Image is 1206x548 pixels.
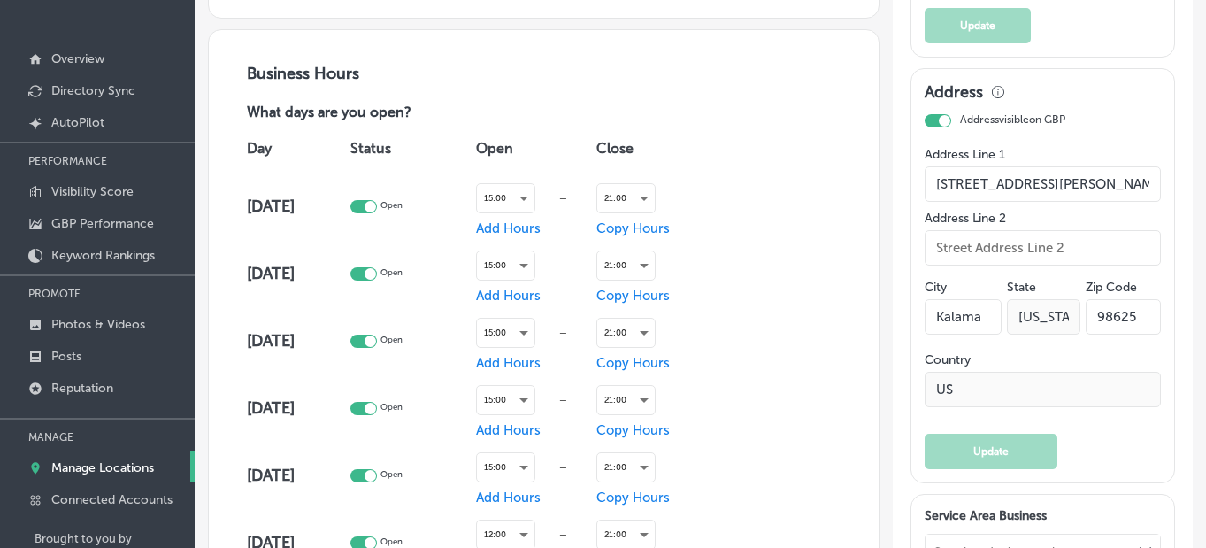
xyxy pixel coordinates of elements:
p: Overview [51,51,104,66]
span: Add Hours [476,490,541,506]
div: 21:00 [597,187,655,211]
input: NY [1007,299,1081,335]
th: Open [472,123,592,173]
span: Add Hours [476,355,541,371]
p: Keyword Rankings [51,248,155,263]
th: Close [592,123,695,173]
th: Status [346,123,471,173]
div: — [535,395,592,405]
p: Open [380,200,403,213]
label: City [925,280,947,295]
h4: [DATE] [247,466,347,485]
p: Directory Sync [51,83,135,98]
p: GBP Performance [51,216,154,231]
span: Add Hours [476,220,541,236]
h4: [DATE] [247,197,347,216]
p: AutoPilot [51,115,104,130]
label: Address Line 2 [925,211,1161,226]
input: City [925,299,1002,335]
div: — [535,529,592,540]
span: Add Hours [476,288,541,304]
div: 15:00 [477,187,534,211]
label: State [1007,280,1036,295]
div: 12:00 [477,523,534,547]
span: Add Hours [476,422,541,438]
p: Manage Locations [51,460,154,475]
span: Copy Hours [596,355,670,371]
button: Update [925,434,1057,469]
h4: [DATE] [247,264,347,283]
h3: Address [925,82,983,102]
div: 15:00 [477,456,534,480]
div: 21:00 [597,389,655,413]
label: Zip Code [1086,280,1137,295]
button: Update [925,8,1031,43]
div: 21:00 [597,254,655,278]
span: Copy Hours [596,422,670,438]
p: Address visible on GBP [960,113,1065,126]
p: Posts [51,349,81,364]
input: Zip Code [1086,299,1161,335]
span: Copy Hours [596,288,670,304]
span: Copy Hours [596,220,670,236]
div: — [535,328,592,338]
h3: Service Area Business [925,508,1161,529]
span: Copy Hours [596,490,670,506]
div: 21:00 [597,456,655,480]
div: — [535,193,592,204]
label: Country [925,352,1161,367]
p: Connected Accounts [51,492,173,507]
label: Address Line 1 [925,147,1161,162]
p: What days are you open? [242,104,538,123]
h4: [DATE] [247,398,347,418]
h3: Business Hours [242,64,846,83]
div: 21:00 [597,321,655,345]
div: — [535,462,592,473]
p: Brought to you by [35,532,195,545]
p: Photos & Videos [51,317,145,332]
div: 15:00 [477,321,534,345]
div: — [535,260,592,271]
div: 15:00 [477,254,534,278]
p: Reputation [51,381,113,396]
input: Street Address Line 2 [925,230,1161,266]
input: Country [925,372,1161,407]
div: 21:00 [597,523,655,547]
p: Open [380,335,403,348]
p: Visibility Score [51,184,134,199]
input: Street Address Line 1 [925,166,1161,202]
p: Open [380,402,403,415]
div: 15:00 [477,389,534,413]
h4: [DATE] [247,331,347,351]
p: Open [380,267,403,281]
p: Open [380,469,403,482]
th: Day [242,123,347,173]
